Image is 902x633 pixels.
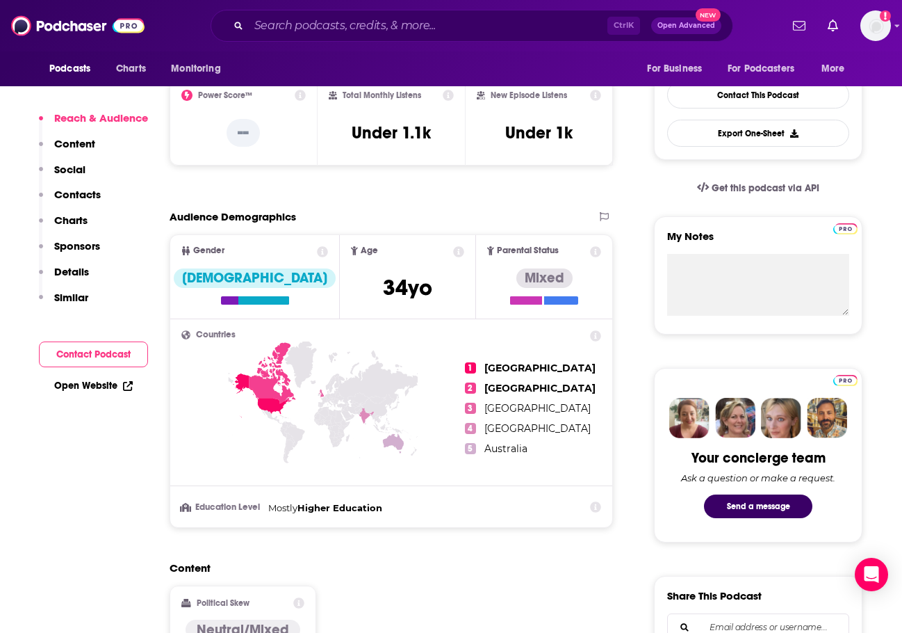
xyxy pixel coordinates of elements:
button: Show profile menu [860,10,891,41]
div: Ask a question or make a request. [681,472,835,483]
h2: New Episode Listens [491,90,567,100]
a: Pro website [833,221,858,234]
a: Contact This Podcast [667,81,849,109]
h2: Political Skew [197,598,249,608]
span: Open Advanced [657,22,715,29]
img: Jon Profile [807,398,847,438]
h2: Power Score™ [198,90,252,100]
span: Age [361,246,378,255]
div: Mixed [516,269,573,288]
div: Search podcasts, credits, & more... [211,10,733,42]
button: open menu [637,56,719,82]
img: Podchaser Pro [833,223,858,234]
button: Charts [39,214,88,239]
button: Content [39,137,95,163]
p: Contacts [54,188,101,201]
img: Podchaser Pro [833,375,858,386]
div: [DEMOGRAPHIC_DATA] [174,269,336,288]
span: Ctrl K [607,17,640,35]
h2: Total Monthly Listens [343,90,421,100]
a: Get this podcast via API [686,171,830,205]
h3: Under 1k [505,122,573,143]
span: 5 [465,443,476,454]
a: Charts [107,56,154,82]
p: Reach & Audience [54,111,148,125]
span: 4 [465,423,476,434]
div: Open Intercom Messenger [855,558,888,591]
img: Sydney Profile [669,398,710,438]
span: More [821,59,845,79]
span: Logged in as nicole.koremenos [860,10,891,41]
a: Open Website [54,380,133,392]
img: User Profile [860,10,891,41]
span: [GEOGRAPHIC_DATA] [484,422,591,435]
a: Pro website [833,373,858,386]
button: open menu [812,56,862,82]
h3: Education Level [181,503,263,512]
p: Charts [54,214,88,227]
span: 1 [465,362,476,374]
span: Australia [484,442,527,455]
h2: Audience Demographics [170,210,296,223]
p: -- [227,119,260,147]
label: My Notes [667,230,849,254]
p: Details [54,265,89,278]
h3: Share This Podcast [667,589,762,602]
p: Similar [54,291,88,304]
button: Details [39,265,89,291]
span: Podcasts [49,59,90,79]
svg: Add a profile image [880,10,891,22]
span: Countries [196,330,236,339]
span: Parental Status [497,246,559,255]
span: Get this podcast via API [712,182,819,194]
h2: Content [170,561,602,575]
span: 2 [465,383,476,394]
a: Show notifications dropdown [787,14,811,38]
span: [GEOGRAPHIC_DATA] [484,402,591,415]
h3: Under 1.1k [352,122,431,143]
span: [GEOGRAPHIC_DATA] [484,362,596,374]
img: Barbara Profile [715,398,755,438]
button: Open AdvancedNew [651,17,721,34]
button: Reach & Audience [39,111,148,137]
button: open menu [161,56,238,82]
button: Sponsors [39,239,100,265]
a: Show notifications dropdown [822,14,844,38]
span: Charts [116,59,146,79]
span: 34 yo [383,274,432,301]
p: Content [54,137,95,150]
span: 3 [465,403,476,414]
span: New [696,8,721,22]
span: For Business [647,59,702,79]
input: Search podcasts, credits, & more... [249,15,607,37]
div: Your concierge team [691,449,826,467]
span: For Podcasters [728,59,794,79]
button: Contacts [39,188,101,214]
span: [GEOGRAPHIC_DATA] [484,382,596,394]
p: Sponsors [54,239,100,253]
button: open menu [719,56,814,82]
button: Send a message [704,495,812,518]
img: Jules Profile [761,398,801,438]
button: Export One-Sheet [667,120,849,147]
button: open menu [40,56,108,82]
span: Monitoring [171,59,220,79]
button: Similar [39,291,88,316]
button: Contact Podcast [39,342,148,367]
img: Podchaser - Follow, Share and Rate Podcasts [11,13,145,39]
span: Mostly [268,502,297,513]
span: Gender [193,246,224,255]
p: Social [54,163,85,176]
button: Social [39,163,85,189]
span: Higher Education [297,502,382,513]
